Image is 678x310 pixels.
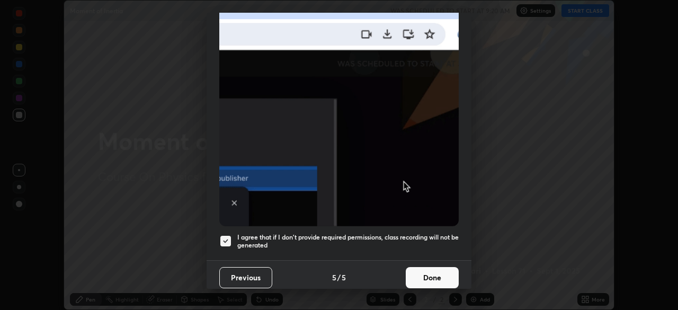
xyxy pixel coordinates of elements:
[406,267,459,288] button: Done
[342,272,346,283] h4: 5
[337,272,341,283] h4: /
[332,272,336,283] h4: 5
[219,267,272,288] button: Previous
[237,233,459,250] h5: I agree that if I don't provide required permissions, class recording will not be generated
